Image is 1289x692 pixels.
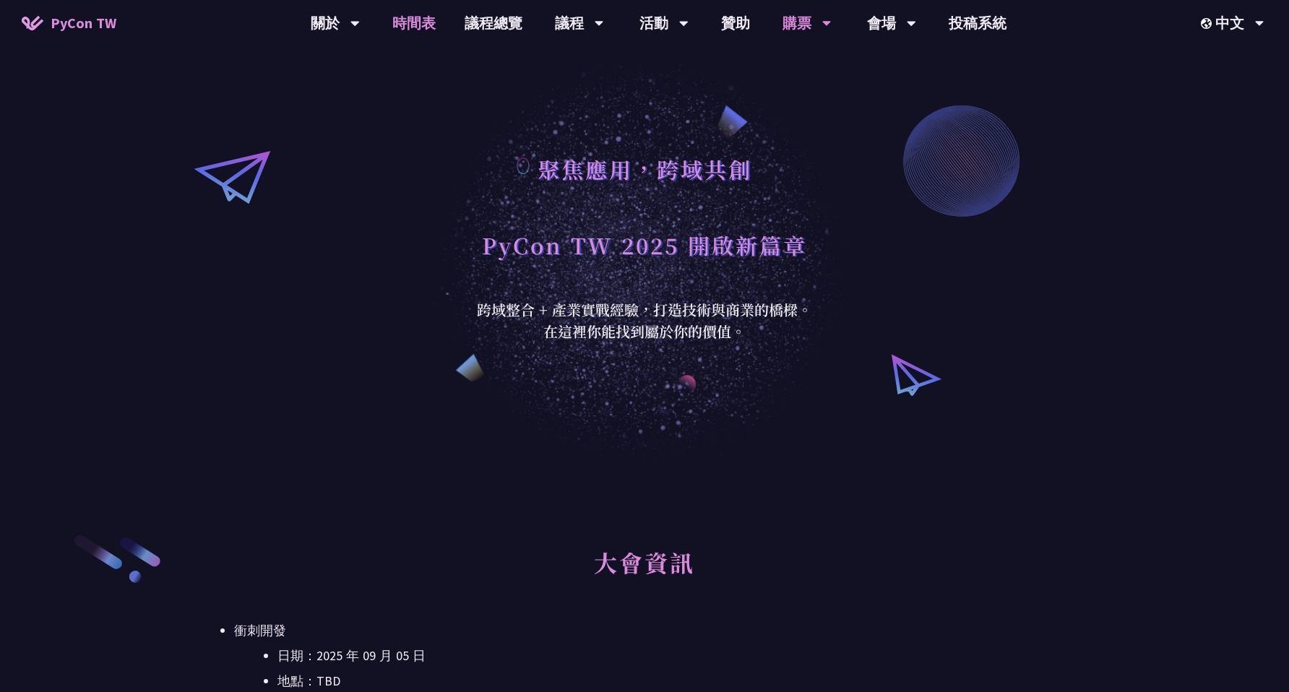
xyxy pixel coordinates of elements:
[22,16,43,30] img: Home icon of PyCon TW 2025
[234,533,1055,613] h2: 大會資訊
[482,223,807,267] h1: PyCon TW 2025 開啟新篇章
[1201,18,1215,29] img: Locale Icon
[7,5,131,41] a: PyCon TW
[538,147,752,191] h1: 聚焦應用，跨域共創
[51,12,116,34] span: PyCon TW
[467,299,822,342] div: 跨域整合 + 產業實戰經驗，打造技術與商業的橋樑。 在這裡你能找到屬於你的價值。
[277,670,1055,692] li: 地點：TBD
[234,620,1055,692] li: 衝刺開發
[277,645,1055,667] li: 日期：2025 年 09 月 05 日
